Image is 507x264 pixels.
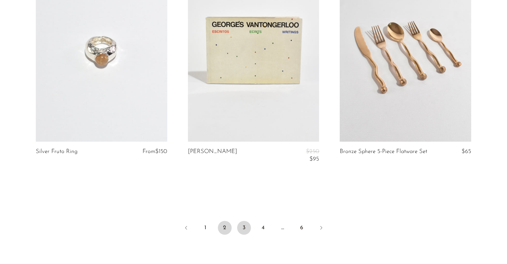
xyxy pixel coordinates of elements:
[188,149,237,163] a: [PERSON_NAME]
[218,221,232,235] span: 2
[314,221,328,236] a: Next
[36,149,77,155] a: Silver Fruto Ring
[256,221,270,235] a: 4
[132,149,167,155] div: From
[155,149,167,154] span: $150
[237,221,251,235] a: 3
[306,149,319,154] span: $250
[462,149,471,154] span: $65
[179,221,193,236] a: Previous
[199,221,212,235] a: 1
[295,221,309,235] a: 6
[340,149,427,155] a: Bronze Sphere 5-Piece Flatware Set
[276,221,289,235] span: …
[309,156,319,162] span: $95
